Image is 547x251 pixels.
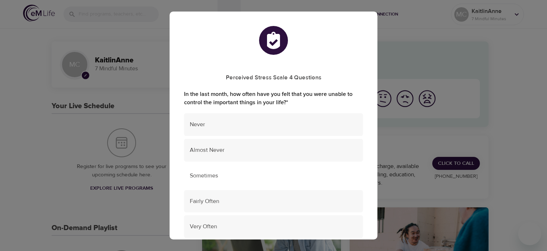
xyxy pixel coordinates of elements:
span: Never [190,120,357,129]
span: Very Often [190,223,357,231]
label: In the last month, how often have you felt that you were unable to control the important things i... [184,90,363,107]
h5: Perceived Stress Scale 4 Questions [184,74,363,82]
span: Sometimes [190,172,357,180]
span: Almost Never [190,146,357,154]
span: Fairly Often [190,197,357,206]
